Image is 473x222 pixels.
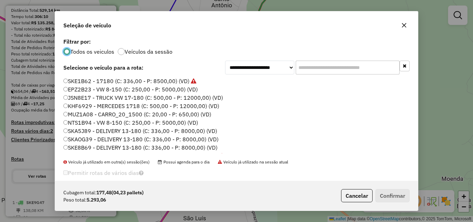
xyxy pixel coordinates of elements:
label: SKE1B62 - 17180 (C: 336,00 - P: 8500,00) (VD) [63,77,196,85]
label: SKE9G47 - DELIVERY 13-180 (C: 336,00 - P: 8000,00) (VD) [63,152,225,160]
label: SKE8B69 - DELIVERY 13-180 (C: 336,00 - P: 8000,00) (VD) [63,143,217,152]
label: SKAOG39 - DELIVERY 13-180 (C: 336,00 - P: 8000,00) (VD) [63,135,218,143]
input: SKE1B62 - 17180 (C: 336,00 - P: 8500,00) (VD) [63,79,68,83]
input: SKAOG39 - DELIVERY 13-180 (C: 336,00 - P: 8000,00) (VD) [63,137,68,141]
strong: Selecione o veículo para a rota: [63,64,143,71]
strong: 5.293,06 [87,196,106,204]
label: MUZ1A08 - CARRO_20_1500 (C: 20,00 - P: 650,00) (VD) [63,110,211,118]
i: Selecione pelo menos um veículo [139,170,144,176]
input: SKA5J89 - DELIVERY 13-180 (C: 336,00 - P: 8000,00) (VD) [63,128,68,133]
input: JSN8E17 - TRUCK VW 17-180 (C: 500,00 - P: 12000,00) (VD) [63,95,68,100]
input: KHF6929 - MERCEDES 1718 (C: 500,00 - P: 12000,00) (VD) [63,104,68,108]
label: KHF6929 - MERCEDES 1718 (C: 500,00 - P: 12000,00) (VD) [63,102,219,110]
span: Seleção de veículo [63,21,111,29]
label: Permitir rotas de vários dias [63,166,144,179]
i: Veículo já utilizado na sessão atual [191,78,196,84]
button: Cancelar [341,189,373,202]
span: Veículo já utilizado na sessão atual [218,159,288,165]
i: Veículo já utilizado na sessão atual [219,153,225,159]
label: Veículos da sessão [125,49,172,54]
label: Filtrar por: [63,37,410,46]
input: EPZ2B23 - VW 8-150 (C: 250,00 - P: 5000,00) (VD) [63,87,68,91]
span: Cubagem total: [63,189,96,196]
input: SKE8B69 - DELIVERY 13-180 (C: 336,00 - P: 8000,00) (VD) [63,145,68,150]
label: EPZ2B23 - VW 8-150 (C: 250,00 - P: 5000,00) (VD) [63,85,198,94]
span: Veículo já utilizado em outra(s) sessão(ões) [63,159,150,165]
label: NTS1B94 - VW 8-150 (C: 250,00 - P: 5000,00) (VD) [63,118,198,127]
label: JSN8E17 - TRUCK VW 17-180 (C: 500,00 - P: 12000,00) (VD) [63,94,223,102]
input: MUZ1A08 - CARRO_20_1500 (C: 20,00 - P: 650,00) (VD) [63,112,68,116]
strong: 177,48 [96,189,144,196]
span: Possui agenda para o dia [158,159,209,165]
label: SKA5J89 - DELIVERY 13-180 (C: 336,00 - P: 8000,00) (VD) [63,127,217,135]
input: NTS1B94 - VW 8-150 (C: 250,00 - P: 5000,00) (VD) [63,120,68,125]
label: Todos os veiculos [70,49,114,54]
span: Peso total: [63,196,87,204]
span: (04,23 pallets) [111,189,144,196]
input: Permitir rotas de vários dias [63,170,68,175]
